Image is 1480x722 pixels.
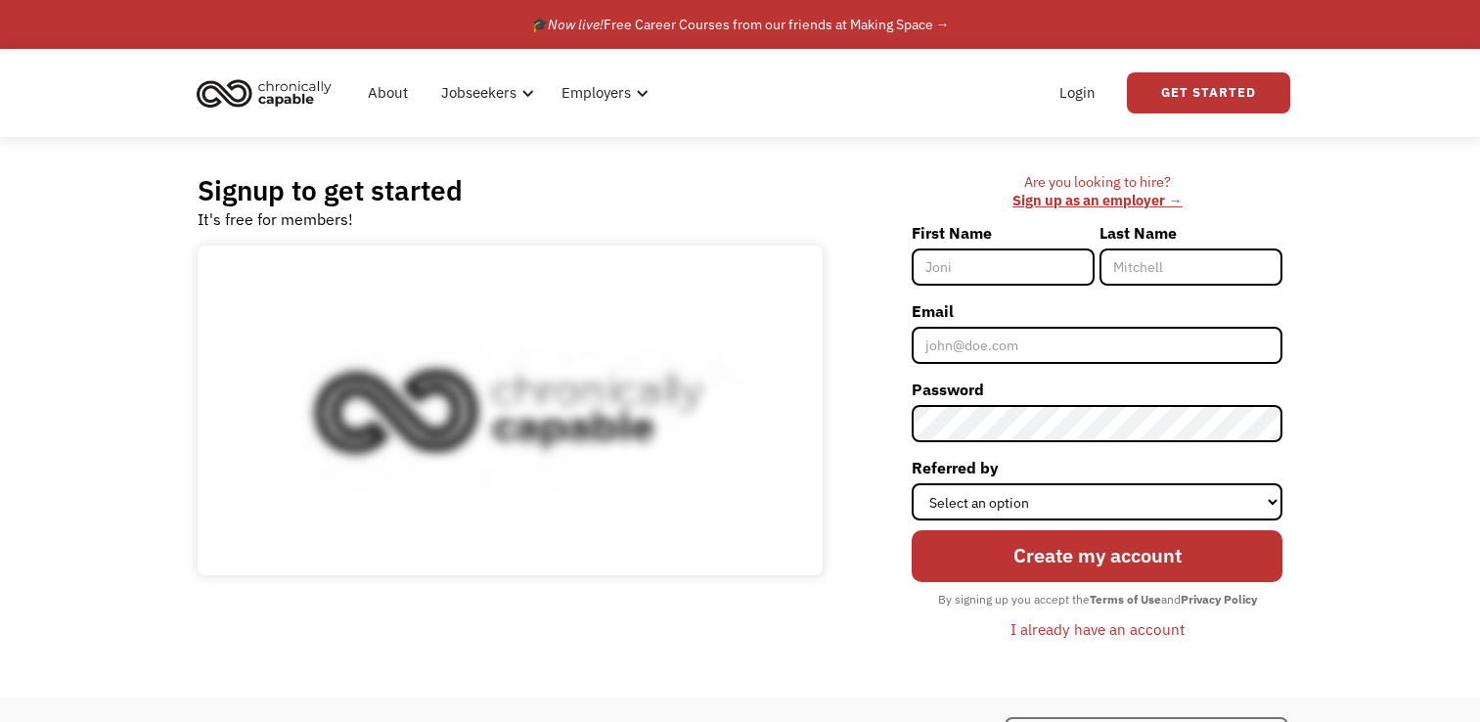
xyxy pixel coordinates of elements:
[912,530,1282,583] input: Create my account
[912,452,1282,483] label: Referred by
[1127,72,1290,113] a: Get Started
[191,71,346,114] a: home
[1181,592,1257,607] strong: Privacy Policy
[1099,248,1282,286] input: Mitchell
[928,587,1267,612] div: By signing up you accept the and
[1099,217,1282,248] label: Last Name
[912,248,1095,286] input: Joni
[1048,62,1107,124] a: Login
[356,62,420,124] a: About
[1010,617,1185,641] div: I already have an account
[198,207,353,231] div: It's free for members!
[912,295,1282,327] label: Email
[1012,191,1182,209] a: Sign up as an employer →
[912,217,1095,248] label: First Name
[191,71,337,114] img: Chronically Capable logo
[429,62,540,124] div: Jobseekers
[1090,592,1161,607] strong: Terms of Use
[531,13,950,36] div: 🎓 Free Career Courses from our friends at Making Space →
[198,173,463,207] h2: Signup to get started
[912,217,1282,646] form: Member-Signup-Form
[996,612,1199,646] a: I already have an account
[550,62,654,124] div: Employers
[912,173,1282,209] div: Are you looking to hire? ‍
[441,81,516,105] div: Jobseekers
[912,327,1282,364] input: john@doe.com
[561,81,631,105] div: Employers
[912,374,1282,405] label: Password
[548,16,604,33] em: Now live!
